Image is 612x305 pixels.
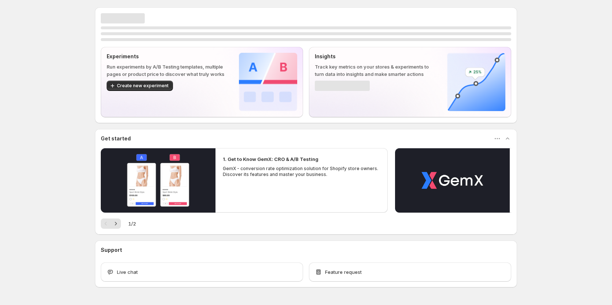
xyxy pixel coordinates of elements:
[107,81,173,91] button: Create new experiment
[447,53,505,111] img: Insights
[128,220,136,227] span: 1 / 2
[117,268,138,276] span: Live chat
[101,135,131,142] h3: Get started
[315,63,435,78] p: Track key metrics on your stores & experiments to turn data into insights and make smarter actions
[111,218,121,229] button: Next
[223,166,380,177] p: GemX - conversion rate optimization solution for Shopify store owners. Discover its features and ...
[239,53,297,111] img: Experiments
[107,53,227,60] p: Experiments
[325,268,362,276] span: Feature request
[101,218,121,229] nav: Pagination
[117,83,169,89] span: Create new experiment
[101,246,122,254] h3: Support
[395,148,510,213] button: Play video
[107,63,227,78] p: Run experiments by A/B Testing templates, multiple pages or product price to discover what truly ...
[223,155,318,163] h2: 1. Get to Know GemX: CRO & A/B Testing
[315,53,435,60] p: Insights
[101,148,215,213] button: Play video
